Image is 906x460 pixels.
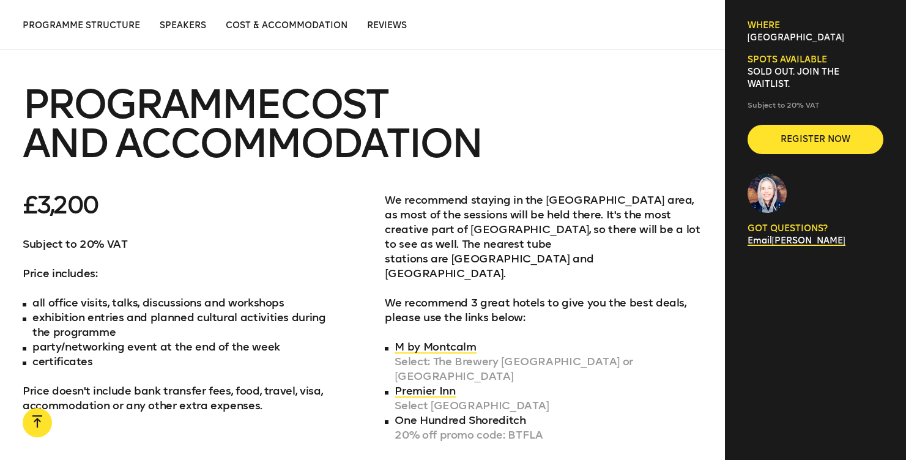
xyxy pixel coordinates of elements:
em: Select [GEOGRAPHIC_DATA] [395,398,702,413]
a: Premier Inn [395,384,455,398]
p: £3,200 [23,193,340,217]
em: Select: The Brewery [GEOGRAPHIC_DATA] or [GEOGRAPHIC_DATA] [395,354,702,384]
button: Register now [748,125,883,154]
p: SOLD OUT. Join the waitlist. [748,66,883,91]
h6: Where [748,20,883,32]
em: 20% off promo code: BTFLA [395,428,702,442]
li: certificates [23,354,340,369]
a: One Hundred Shoreditch [395,414,525,427]
h6: Spots available [748,54,883,66]
span: Speakers [160,20,206,31]
p: Subject to 20% VAT [23,237,340,251]
li: exhibition entries and planned cultural activities during the programme [23,310,340,339]
li: party/networking event at the end of the week [23,339,340,354]
p: GOT QUESTIONS? [748,223,883,235]
span: Programme structure [23,20,140,31]
span: Cost & Accommodation [226,20,347,31]
a: Email[PERSON_NAME] [748,236,845,246]
span: Reviews [367,20,407,31]
p: [GEOGRAPHIC_DATA] [748,32,883,44]
span: Register now [767,133,864,146]
span: PROGRAMME COST AND ACCOMMODATION [23,80,481,168]
a: M by Montcalm [395,340,476,354]
p: Subject to 20% VAT [748,100,883,110]
p: Price doesn't include bank transfer fees, food, travel, visa, accommodation or any other extra ex... [23,384,340,413]
p: We recommend staying in the [GEOGRAPHIC_DATA] area, as most of the sessions will be held there. I... [385,193,702,325]
li: all office visits, talks, discussions and workshops [23,295,340,310]
p: Price includes: [23,266,340,281]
